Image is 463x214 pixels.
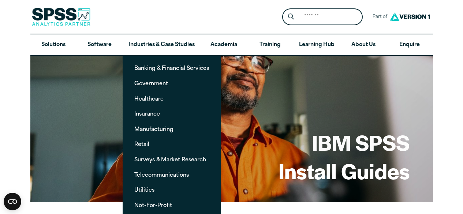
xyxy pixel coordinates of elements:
[128,107,215,120] a: Insurance
[247,34,293,56] a: Training
[369,12,388,22] span: Part of
[30,34,76,56] a: Solutions
[128,198,215,212] a: Not-For-Profit
[30,34,433,56] nav: Desktop version of site main menu
[128,183,215,196] a: Utilities
[293,34,340,56] a: Learning Hub
[76,34,123,56] a: Software
[284,10,298,24] button: Search magnifying glass icon
[128,168,215,181] a: Telecommunications
[4,193,21,210] button: Open CMP widget
[128,92,215,105] a: Healthcare
[128,122,215,136] a: Manufacturing
[32,8,90,26] img: SPSS Analytics Partner
[128,137,215,151] a: Retail
[340,34,387,56] a: About Us
[279,128,410,185] h1: IBM SPSS Install Guides
[128,61,215,75] a: Banking & Financial Services
[387,34,433,56] a: Enquire
[288,14,294,20] svg: Search magnifying glass icon
[282,8,363,26] form: Site Header Search Form
[201,34,247,56] a: Academia
[128,76,215,90] a: Government
[388,10,432,23] img: Version1 Logo
[123,34,201,56] a: Industries & Case Studies
[128,153,215,166] a: Surveys & Market Research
